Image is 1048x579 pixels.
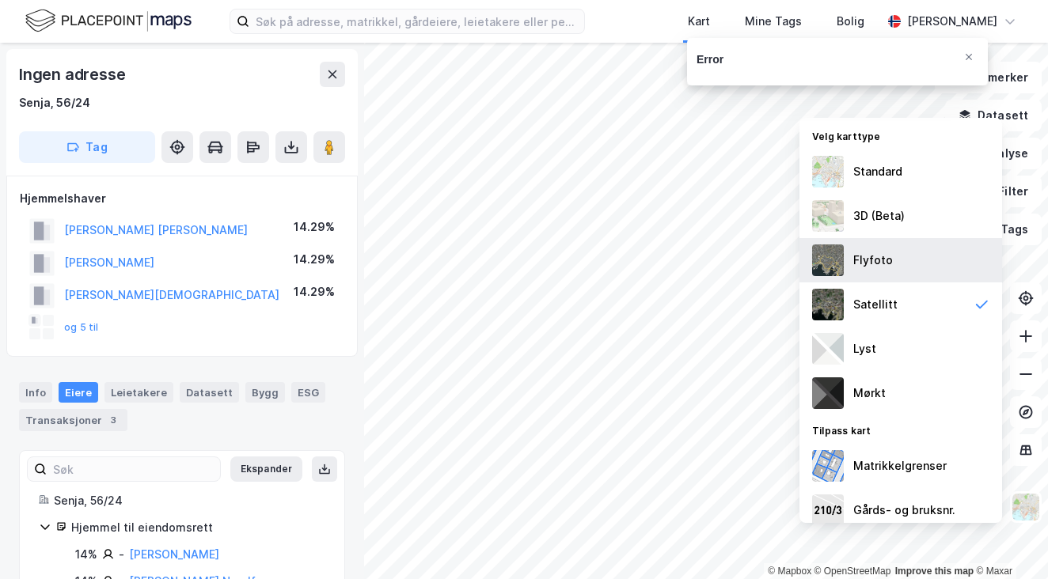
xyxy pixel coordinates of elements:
img: luj3wr1y2y3+OchiMxRmMxRlscgabnMEmZ7DJGWxyBpucwSZnsMkZbHIGm5zBJmewyRlscgabnMEmZ7DJGWxyBpucwSZnsMkZ... [812,333,844,365]
div: Transaksjoner [19,409,127,431]
div: Kart [688,12,710,31]
div: [PERSON_NAME] [907,12,997,31]
div: 14% [75,545,97,564]
div: Matrikkelgrenser [853,456,947,475]
div: Mørkt [853,384,886,403]
button: Ekspander [230,456,302,482]
button: Filter [966,176,1042,207]
div: - [119,545,124,564]
div: Eiere [59,382,98,403]
img: 9k= [812,289,844,320]
div: 14.29% [294,282,335,301]
img: Z [1011,492,1041,522]
div: 14.29% [294,218,335,237]
div: ESG [291,382,325,403]
div: 3 [105,412,121,428]
img: Z [812,156,844,187]
input: Søk [47,457,220,481]
div: Senja, 56/24 [19,93,90,112]
button: Tag [19,131,155,163]
div: Mine Tags [745,12,802,31]
input: Søk på adresse, matrikkel, gårdeiere, leietakere eller personer [249,9,584,33]
div: Error [697,51,723,70]
div: Leietakere [104,382,173,403]
a: [PERSON_NAME] [129,547,219,561]
div: Standard [853,162,902,181]
div: Bygg [245,382,285,403]
div: Senja, 56/24 [54,491,325,510]
div: Bolig [837,12,864,31]
div: Satellitt [853,295,898,314]
div: Flyfoto [853,251,893,270]
div: Ingen adresse [19,62,128,87]
button: Tags [968,214,1042,245]
img: cadastreKeys.547ab17ec502f5a4ef2b.jpeg [812,494,844,526]
a: Improve this map [895,566,974,577]
div: Tilpass kart [799,415,1002,444]
div: 3D (Beta) [853,206,905,225]
button: Datasett [945,100,1042,131]
div: 14.29% [294,250,335,269]
img: Z [812,244,844,276]
div: Gårds- og bruksnr. [853,501,955,520]
img: cadastreBorders.cfe08de4b5ddd52a10de.jpeg [812,450,844,482]
img: nCdM7BzjoCAAAAAElFTkSuQmCC [812,377,844,409]
div: Lyst [853,339,876,358]
img: logo.f888ab2527a4732fd821a326f86c7f29.svg [25,7,192,35]
div: Hjemmelshaver [20,189,344,208]
div: Hjemmel til eiendomsrett [71,518,325,537]
div: Info [19,382,52,403]
img: Z [812,200,844,232]
iframe: Chat Widget [969,503,1048,579]
div: Datasett [180,382,239,403]
a: Mapbox [768,566,811,577]
a: OpenStreetMap [814,566,891,577]
div: Velg karttype [799,121,1002,149]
